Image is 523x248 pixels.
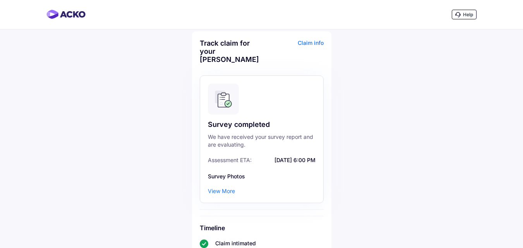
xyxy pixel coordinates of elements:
[254,156,316,164] span: [DATE] 6:00 PM
[208,133,316,149] div: We have received your survey report and are evaluating.
[463,12,473,17] span: Help
[46,10,86,19] img: horizontal-gradient.png
[208,187,235,195] div: View More
[200,39,260,63] div: Track claim for your [PERSON_NAME]
[208,120,316,129] div: Survey completed
[208,173,316,180] div: Survey Photos
[215,239,324,247] div: Claim intimated
[208,156,252,164] span: Assessment ETA:
[264,39,324,69] div: Claim info
[200,224,324,232] h6: Timeline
